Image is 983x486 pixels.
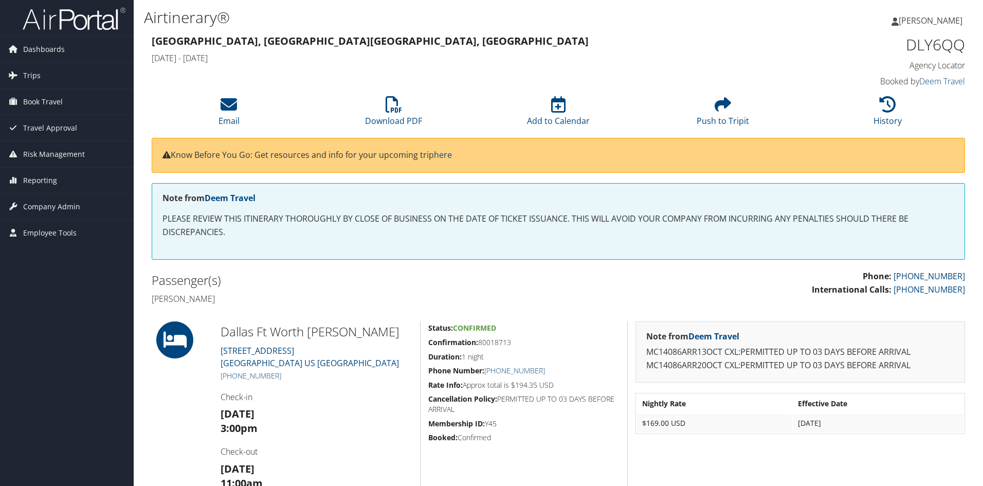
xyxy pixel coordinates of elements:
[891,5,973,36] a: [PERSON_NAME]
[428,433,458,442] strong: Booked:
[23,63,41,88] span: Trips
[221,391,412,403] h4: Check-in
[221,421,258,435] strong: 3:00pm
[23,89,63,115] span: Book Travel
[428,394,497,404] strong: Cancellation Policy:
[428,380,620,390] h5: Approx total is $194.35 USD
[428,337,478,347] strong: Confirmation:
[428,380,463,390] strong: Rate Info:
[428,419,485,428] strong: Membership ID:
[637,394,792,413] th: Nightly Rate
[428,419,620,429] h5: Y45
[773,60,965,71] h4: Agency Locator
[428,352,620,362] h5: 1 night
[697,102,749,127] a: Push to Tripit
[162,149,954,162] p: Know Before You Go: Get resources and info for your upcoming trip
[428,337,620,348] h5: 80018713
[646,346,954,372] p: MC14086ARR13OCT CXL:PERMITTED UP TO 03 DAYS BEFORE ARRIVAL MC14086ARR20OCT CXL:PERMITTED UP TO 03...
[873,102,902,127] a: History
[162,212,954,239] p: PLEASE REVIEW THIS ITINERARY THOROUGHLY BY CLOSE OF BUSINESS ON THE DATE OF TICKET ISSUANCE. THIS...
[899,15,962,26] span: [PERSON_NAME]
[221,345,399,369] a: [STREET_ADDRESS][GEOGRAPHIC_DATA] US [GEOGRAPHIC_DATA]
[23,168,57,193] span: Reporting
[484,366,545,375] a: [PHONE_NUMBER]
[646,331,739,342] strong: Note from
[152,52,758,64] h4: [DATE] - [DATE]
[144,7,697,28] h1: Airtinerary®
[863,271,891,282] strong: Phone:
[793,414,963,433] td: [DATE]
[637,414,792,433] td: $169.00 USD
[894,284,965,295] a: [PHONE_NUMBER]
[23,115,77,141] span: Travel Approval
[365,102,422,127] a: Download PDF
[688,331,739,342] a: Deem Travel
[527,102,590,127] a: Add to Calendar
[894,271,965,282] a: [PHONE_NUMBER]
[434,149,452,160] a: here
[428,323,453,333] strong: Status:
[812,284,891,295] strong: International Calls:
[221,407,254,421] strong: [DATE]
[221,371,281,381] a: [PHONE_NUMBER]
[221,323,412,340] h2: Dallas Ft Worth [PERSON_NAME]
[428,394,620,414] h5: PERMITTED UP TO 03 DAYS BEFORE ARRIVAL
[428,352,462,362] strong: Duration:
[773,76,965,87] h4: Booked by
[205,192,256,204] a: Deem Travel
[23,7,125,31] img: airportal-logo.png
[162,192,256,204] strong: Note from
[793,394,963,413] th: Effective Date
[919,76,965,87] a: Deem Travel
[152,34,589,48] strong: [GEOGRAPHIC_DATA], [GEOGRAPHIC_DATA] [GEOGRAPHIC_DATA], [GEOGRAPHIC_DATA]
[23,37,65,62] span: Dashboards
[23,220,77,246] span: Employee Tools
[152,272,551,289] h2: Passenger(s)
[219,102,240,127] a: Email
[773,34,965,56] h1: DLY6QQ
[453,323,496,333] span: Confirmed
[23,141,85,167] span: Risk Management
[428,433,620,443] h5: Confirmed
[23,194,80,220] span: Company Admin
[221,446,412,457] h4: Check-out
[152,293,551,304] h4: [PERSON_NAME]
[221,462,254,476] strong: [DATE]
[428,366,484,375] strong: Phone Number:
